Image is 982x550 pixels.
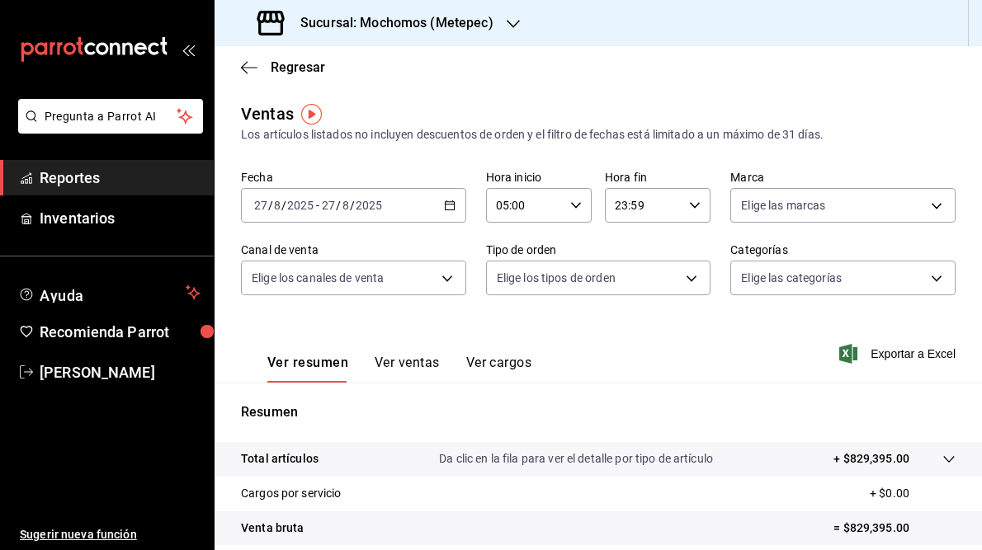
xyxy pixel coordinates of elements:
[833,519,956,537] p: = $829,395.00
[40,283,179,303] span: Ayuda
[241,402,956,422] p: Resumen
[350,199,355,212] span: /
[253,199,268,212] input: --
[355,199,383,212] input: ----
[268,199,273,212] span: /
[271,59,325,75] span: Regresar
[241,485,342,502] p: Cargos por servicio
[241,244,466,256] label: Canal de venta
[730,172,956,183] label: Marca
[40,207,201,229] span: Inventarios
[241,126,956,143] div: Los artículos listados no incluyen descuentos de orden y el filtro de fechas está limitado a un m...
[241,172,466,183] label: Fecha
[486,244,711,256] label: Tipo de orden
[466,355,532,383] button: Ver cargos
[267,355,531,383] div: navigation tabs
[281,199,286,212] span: /
[301,104,322,125] img: Tooltip marker
[273,199,281,212] input: --
[20,526,201,543] span: Sugerir nueva función
[241,450,319,468] p: Total artículos
[40,167,201,189] span: Reportes
[375,355,440,383] button: Ver ventas
[342,199,350,212] input: --
[287,13,493,33] h3: Sucursal: Mochomos (Metepec)
[40,361,201,383] span: [PERSON_NAME]
[486,172,592,183] label: Hora inicio
[241,59,325,75] button: Regresar
[241,101,294,126] div: Ventas
[741,197,825,214] span: Elige las marcas
[605,172,711,183] label: Hora fin
[316,199,319,212] span: -
[182,43,195,56] button: open_drawer_menu
[336,199,341,212] span: /
[833,450,909,468] p: + $829,395.00
[267,355,348,383] button: Ver resumen
[870,485,956,502] p: + $0.00
[741,270,842,286] span: Elige las categorías
[439,450,713,468] p: Da clic en la fila para ver el detalle por tipo de artículo
[12,120,203,137] a: Pregunta a Parrot AI
[241,519,304,537] p: Venta bruta
[286,199,314,212] input: ----
[321,199,336,212] input: --
[843,344,956,364] button: Exportar a Excel
[40,321,201,343] span: Recomienda Parrot
[497,270,616,286] span: Elige los tipos de orden
[252,270,384,286] span: Elige los canales de venta
[18,99,203,134] button: Pregunta a Parrot AI
[730,244,956,256] label: Categorías
[45,108,177,125] span: Pregunta a Parrot AI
